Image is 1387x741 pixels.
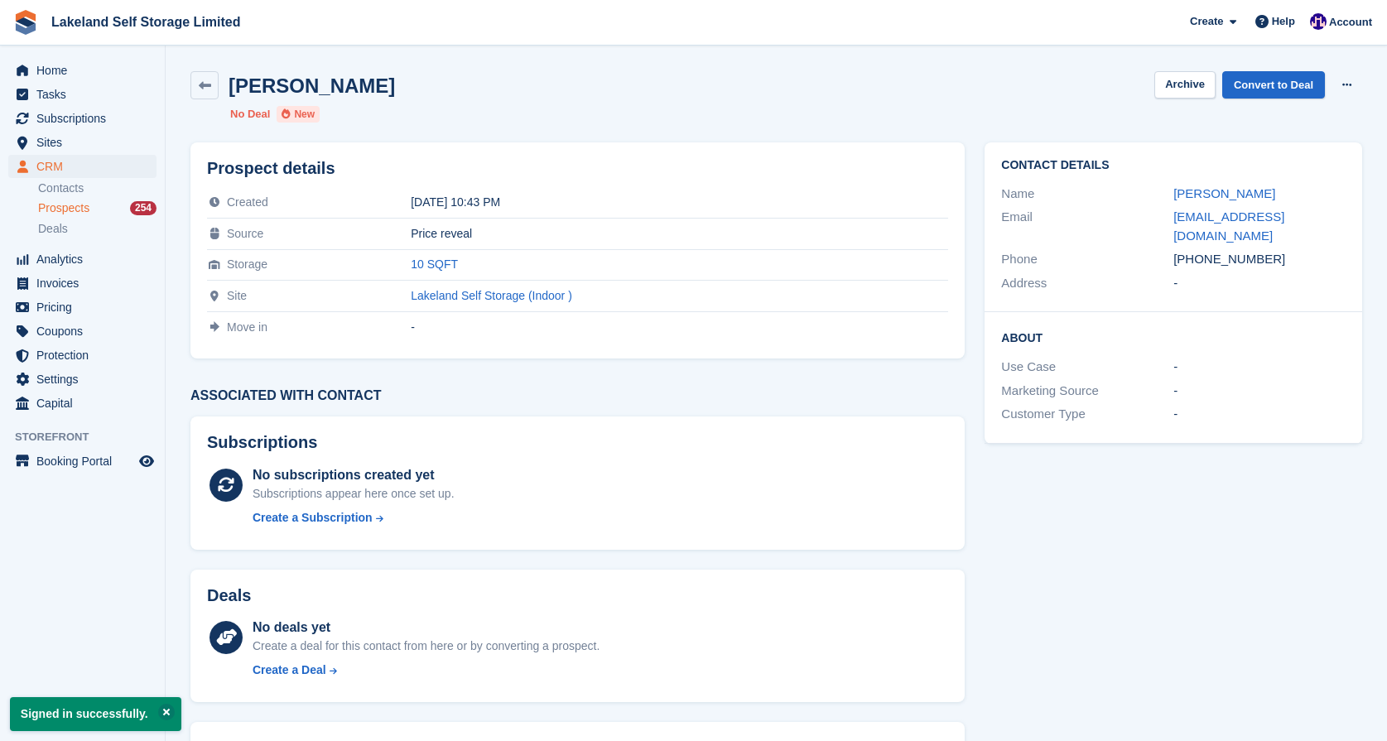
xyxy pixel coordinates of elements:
h2: [PERSON_NAME] [229,75,395,97]
div: - [1173,405,1346,424]
div: Create a Deal [253,662,326,679]
a: [EMAIL_ADDRESS][DOMAIN_NAME] [1173,209,1284,243]
span: Invoices [36,272,136,295]
span: Site [227,289,247,302]
img: Nick Aynsley [1310,13,1327,30]
a: Lakeland Self Storage Limited [45,8,248,36]
a: menu [8,320,157,343]
span: Settings [36,368,136,391]
span: Help [1272,13,1295,30]
a: menu [8,450,157,473]
div: Subscriptions appear here once set up. [253,485,455,503]
a: Create a Deal [253,662,600,679]
div: Customer Type [1001,405,1173,424]
div: - [411,320,948,334]
div: Create a deal for this contact from here or by converting a prospect. [253,638,600,655]
span: CRM [36,155,136,178]
a: menu [8,131,157,154]
a: Contacts [38,180,157,196]
div: Phone [1001,250,1173,269]
a: menu [8,368,157,391]
span: Protection [36,344,136,367]
span: Create [1190,13,1223,30]
div: Name [1001,185,1173,204]
div: Marketing Source [1001,382,1173,401]
a: menu [8,296,157,319]
div: [PHONE_NUMBER] [1173,250,1346,269]
div: [DATE] 10:43 PM [411,195,948,209]
a: Lakeland Self Storage (Indoor ) [411,289,572,302]
a: menu [8,59,157,82]
span: Storage [227,257,267,271]
span: Tasks [36,83,136,106]
span: Home [36,59,136,82]
div: No deals yet [253,618,600,638]
p: Signed in successfully. [10,697,181,731]
span: Storefront [15,429,165,445]
h2: About [1001,329,1346,345]
button: Archive [1154,71,1216,99]
span: Coupons [36,320,136,343]
span: Move in [227,320,267,334]
span: Created [227,195,268,209]
a: Create a Subscription [253,509,455,527]
li: No Deal [230,106,270,123]
div: Price reveal [411,227,948,240]
div: Address [1001,274,1173,293]
a: menu [8,107,157,130]
span: Analytics [36,248,136,271]
div: 254 [130,201,157,215]
a: Deals [38,220,157,238]
span: Source [227,227,263,240]
a: menu [8,248,157,271]
span: Account [1329,14,1372,31]
div: Create a Subscription [253,509,373,527]
div: No subscriptions created yet [253,465,455,485]
span: Prospects [38,200,89,216]
a: menu [8,272,157,295]
a: Prospects 254 [38,200,157,217]
h3: Associated with contact [190,388,965,403]
span: Booking Portal [36,450,136,473]
a: [PERSON_NAME] [1173,186,1275,200]
div: - [1173,358,1346,377]
a: menu [8,83,157,106]
h2: Contact Details [1001,159,1346,172]
span: Capital [36,392,136,415]
a: Convert to Deal [1222,71,1325,99]
a: menu [8,155,157,178]
li: New [277,106,320,123]
img: stora-icon-8386f47178a22dfd0bd8f6a31ec36ba5ce8667c1dd55bd0f319d3a0aa187defe.svg [13,10,38,35]
span: Sites [36,131,136,154]
span: Deals [38,221,68,237]
h2: Deals [207,586,251,605]
div: Email [1001,208,1173,245]
div: Use Case [1001,358,1173,377]
span: Subscriptions [36,107,136,130]
a: 10 SQFT [411,257,458,271]
div: - [1173,382,1346,401]
div: - [1173,274,1346,293]
a: menu [8,344,157,367]
h2: Prospect details [207,159,948,178]
h2: Subscriptions [207,433,948,452]
a: Preview store [137,451,157,471]
a: menu [8,392,157,415]
span: Pricing [36,296,136,319]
